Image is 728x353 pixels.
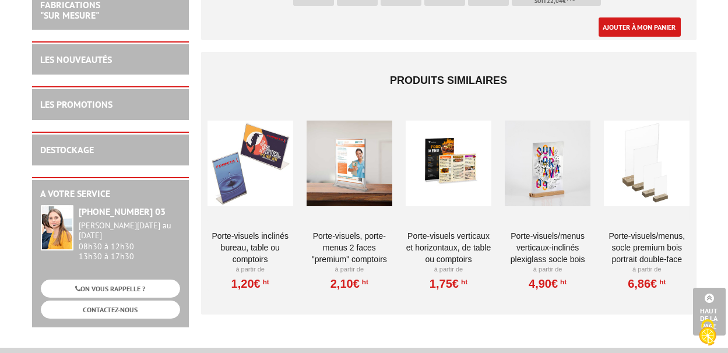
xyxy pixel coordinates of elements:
[693,318,722,347] img: Cookies (fenêtre modale)
[79,206,166,217] strong: [PHONE_NUMBER] 03
[687,313,728,353] button: Cookies (fenêtre modale)
[79,221,181,261] div: 08h30 à 12h30 13h30 à 17h30
[231,280,269,287] a: 1,20€HT
[307,230,392,265] a: Porte-visuels, Porte-menus 2 faces "Premium" comptoirs
[208,230,293,265] a: Porte-visuels inclinés bureau, table ou comptoirs
[657,278,666,286] sup: HT
[79,221,181,241] div: [PERSON_NAME][DATE] au [DATE]
[459,278,467,286] sup: HT
[529,280,567,287] a: 4,90€HT
[558,278,567,286] sup: HT
[604,230,690,265] a: PORTE-VISUELS/MENUS, SOCLE PREMIUM BOIS PORTRAIT DOUBLE-FACE
[41,205,73,250] img: widget-service.jpg
[41,280,181,298] a: ON VOUS RAPPELLE ?
[628,280,666,287] a: 6,86€HT
[505,265,590,274] p: À partir de
[41,54,112,65] a: LES NOUVEAUTÉS
[693,288,726,336] a: Haut de la page
[330,280,368,287] a: 2,10€HT
[41,301,181,319] a: CONTACTEZ-NOUS
[41,98,113,110] a: LES PROMOTIONS
[505,230,590,265] a: Porte-Visuels/Menus verticaux-inclinés plexiglass socle bois
[599,17,681,37] a: Ajouter à mon panier
[41,189,181,199] h2: A votre service
[41,144,94,156] a: DESTOCKAGE
[307,265,392,274] p: À partir de
[430,280,467,287] a: 1,75€HT
[360,278,368,286] sup: HT
[261,278,269,286] sup: HT
[390,75,507,86] span: Produits similaires
[406,230,491,265] a: Porte-visuels verticaux et horizontaux, de table ou comptoirs
[406,265,491,274] p: À partir de
[604,265,690,274] p: À partir de
[208,265,293,274] p: À partir de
